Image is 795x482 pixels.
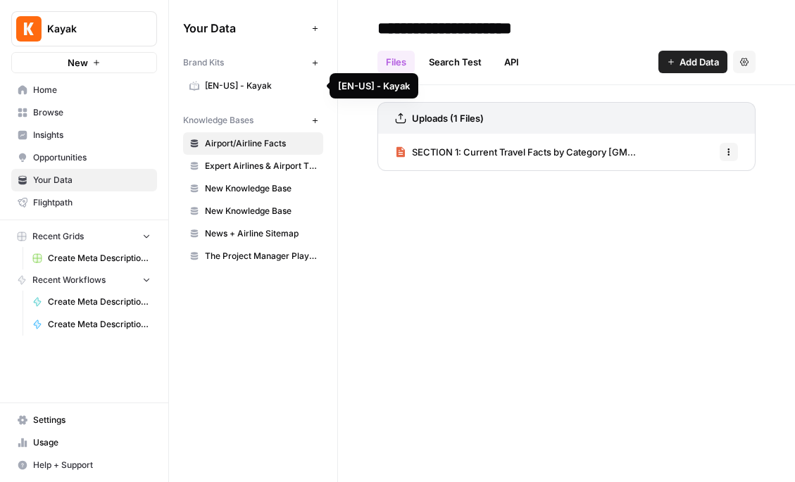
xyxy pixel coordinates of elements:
[183,20,306,37] span: Your Data
[183,114,253,127] span: Knowledge Bases
[32,230,84,243] span: Recent Grids
[11,431,157,454] a: Usage
[205,205,317,217] span: New Knowledge Base
[395,134,636,170] a: SECTION 1: Current Travel Facts by Category [GM...
[420,51,490,73] a: Search Test
[183,132,323,155] a: Airport/Airline Facts
[11,11,157,46] button: Workspace: Kayak
[205,160,317,172] span: Expert Airlines & Airport Tips
[377,51,415,73] a: Files
[11,191,157,214] a: Flightpath
[11,169,157,191] a: Your Data
[26,291,157,313] a: Create Meta Description ([PERSON_NAME])
[183,222,323,245] a: News + Airline Sitemap
[412,111,484,125] h3: Uploads (1 Files)
[11,226,157,247] button: Recent Grids
[395,103,484,134] a: Uploads (1 Files)
[33,129,151,141] span: Insights
[33,106,151,119] span: Browse
[33,436,151,449] span: Usage
[183,245,323,267] a: The Project Manager Playbook
[48,318,151,331] span: Create Meta Description (Blanka)
[48,296,151,308] span: Create Meta Description ([PERSON_NAME])
[11,79,157,101] a: Home
[11,269,157,291] button: Recent Workflows
[183,177,323,200] a: New Knowledge Base
[47,22,132,36] span: Kayak
[11,101,157,124] a: Browse
[33,459,151,471] span: Help + Support
[11,146,157,169] a: Opportunities
[33,414,151,426] span: Settings
[183,75,323,97] a: [EN-US] - Kayak
[33,84,151,96] span: Home
[11,454,157,476] button: Help + Support
[26,247,157,269] a: Create Meta Description ([PERSON_NAME]) Grid
[11,409,157,431] a: Settings
[16,16,42,42] img: Kayak Logo
[658,51,727,73] button: Add Data
[11,52,157,73] button: New
[11,124,157,146] a: Insights
[205,80,317,92] span: [EN-US] - Kayak
[183,200,323,222] a: New Knowledge Base
[26,313,157,336] a: Create Meta Description (Blanka)
[32,274,106,286] span: Recent Workflows
[205,227,317,240] span: News + Airline Sitemap
[205,182,317,195] span: New Knowledge Base
[496,51,527,73] a: API
[48,252,151,265] span: Create Meta Description ([PERSON_NAME]) Grid
[412,145,636,159] span: SECTION 1: Current Travel Facts by Category [GM...
[183,56,224,69] span: Brand Kits
[183,155,323,177] a: Expert Airlines & Airport Tips
[680,55,719,69] span: Add Data
[33,151,151,164] span: Opportunities
[33,196,151,209] span: Flightpath
[68,56,88,70] span: New
[205,250,317,262] span: The Project Manager Playbook
[205,137,317,150] span: Airport/Airline Facts
[33,174,151,186] span: Your Data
